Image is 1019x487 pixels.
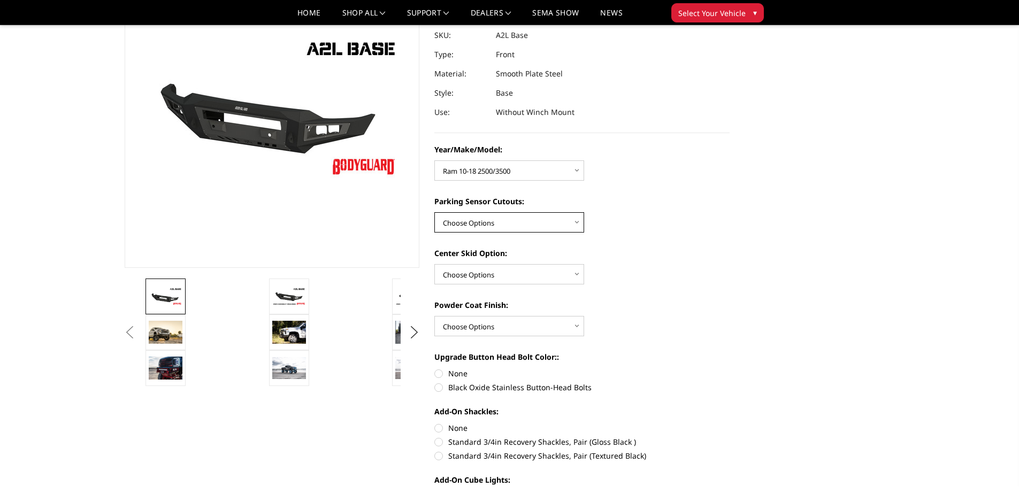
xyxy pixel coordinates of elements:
label: Upgrade Button Head Bolt Color:: [434,351,730,362]
img: A2L Series - Base Front Bumper (Non Winch) [395,357,429,380]
dd: Smooth Plate Steel [496,64,563,83]
a: shop all [342,9,386,25]
span: ▾ [753,7,757,18]
label: Parking Sensor Cutouts: [434,196,730,207]
img: A2L Series - Base Front Bumper (Non Winch) [272,357,306,379]
label: Add-On Cube Lights: [434,474,730,485]
label: Powder Coat Finish: [434,299,730,311]
label: None [434,368,730,379]
dd: Base [496,83,513,103]
label: Center Skid Option: [434,248,730,259]
dt: Type: [434,45,488,64]
img: 2020 Chevrolet HD - Compatible with block heater connection [272,321,306,343]
img: A2L Series - Base Front Bumper (Non Winch) [149,357,182,379]
dt: SKU: [434,26,488,45]
button: Select Your Vehicle [671,3,764,22]
a: Support [407,9,449,25]
a: Dealers [471,9,511,25]
img: A2L Series - Base Front Bumper (Non Winch) [395,287,429,306]
button: Previous [122,324,138,341]
label: Standard 3/4in Recovery Shackles, Pair (Gloss Black ) [434,436,730,447]
img: A2L Series - Base Front Bumper (Non Winch) [149,287,182,306]
dt: Material: [434,64,488,83]
a: News [600,9,622,25]
a: SEMA Show [532,9,579,25]
label: Standard 3/4in Recovery Shackles, Pair (Textured Black) [434,450,730,461]
img: 2019 GMC 1500 [149,321,182,344]
label: Add-On Shackles: [434,406,730,417]
label: Year/Make/Model: [434,144,730,155]
iframe: Chat Widget [966,436,1019,487]
label: Black Oxide Stainless Button-Head Bolts [434,382,730,393]
dd: Front [496,45,515,64]
img: A2L Series - Base Front Bumper (Non Winch) [272,287,306,306]
dd: A2L Base [496,26,528,45]
img: 2020 RAM HD - Available in single light bar configuration only [395,321,429,343]
button: Next [406,324,422,341]
label: None [434,422,730,434]
dt: Style: [434,83,488,103]
a: Home [297,9,320,25]
span: Select Your Vehicle [678,7,746,19]
dt: Use: [434,103,488,122]
dd: Without Winch Mount [496,103,574,122]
